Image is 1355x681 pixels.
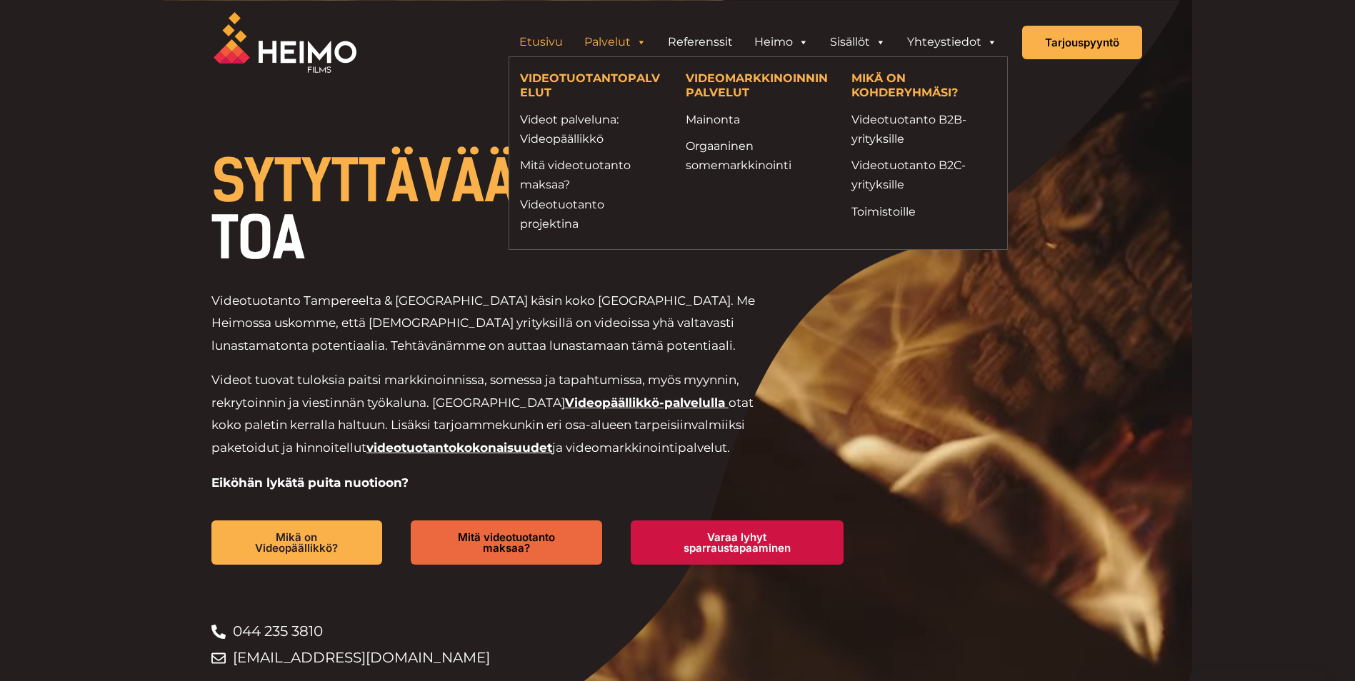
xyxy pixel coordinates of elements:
[520,156,664,233] a: Mitä videotuotanto maksaa?Videotuotanto projektina
[851,202,996,221] a: Toimistoille
[434,532,579,553] span: Mitä videotuotanto maksaa?
[211,369,775,459] p: Videot tuovat tuloksia paitsi markkinoinnissa, somessa ja tapahtumissa, myös myynnin, rekrytoinni...
[896,28,1008,56] a: Yhteystiedot
[509,28,574,56] a: Etusivu
[686,71,830,102] h4: VIDEOMARKKINOINNIN PALVELUT
[574,28,657,56] a: Palvelut
[214,12,356,73] img: Heimo Filmsin logo
[851,156,996,194] a: Videotuotanto B2C-yrityksille
[411,520,601,565] a: Mitä videotuotanto maksaa?
[851,71,996,102] h4: MIKÄ ON KOHDERYHMÄSI?
[657,28,744,56] a: Referenssit
[520,71,664,102] h4: VIDEOTUOTANTOPALVELUT
[211,147,517,216] span: SYTYTTÄVÄÄ
[501,28,1015,56] aside: Header Widget 1
[552,440,730,455] span: ja videomarkkinointipalvelut.
[819,28,896,56] a: Sisällöt
[211,475,409,490] strong: Eiköhän lykätä puita nuotioon?
[565,395,725,410] a: Videopäällikkö-palvelulla
[229,618,323,645] span: 044 235 3810
[234,532,360,553] span: Mikä on Videopäällikkö?
[211,290,775,358] p: Videotuotanto Tampereelta & [GEOGRAPHIC_DATA] käsin koko [GEOGRAPHIC_DATA]. Me Heimossa uskomme, ...
[366,440,552,455] a: videotuotantokokonaisuudet
[211,418,745,455] span: valmiiksi paketoidut ja hinnoitellut
[211,520,383,565] a: Mikä on Videopäällikkö?
[520,110,664,148] a: Videot palveluna: Videopäällikkö
[686,136,830,175] a: Orgaaninen somemarkkinointi
[502,418,691,432] span: kunkin eri osa-alueen tarpeisiin
[686,110,830,129] a: Mainonta
[744,28,819,56] a: Heimo
[211,645,872,671] a: [EMAIL_ADDRESS][DOMAIN_NAME]
[211,153,872,267] h1: VIDEOTUOTANTOA
[851,110,996,148] a: Videotuotanto B2B-yrityksille
[631,520,844,565] a: Varaa lyhyt sparraustapaaminen
[211,618,872,645] a: 044 235 3810
[1022,26,1142,59] a: Tarjouspyyntö
[229,645,490,671] span: [EMAIL_ADDRESS][DOMAIN_NAME]
[654,532,821,553] span: Varaa lyhyt sparraustapaaminen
